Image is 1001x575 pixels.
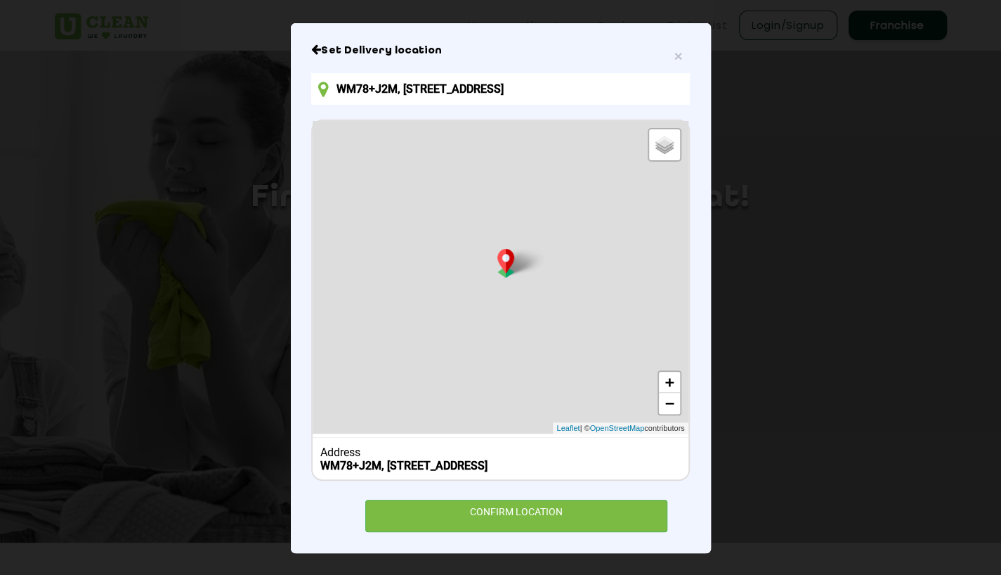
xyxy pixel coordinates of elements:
[556,422,580,434] a: Leaflet
[320,446,681,459] div: Address
[365,500,668,531] div: CONFIRM LOCATION
[649,129,680,160] a: Layers
[553,422,688,434] div: | © contributors
[659,393,680,414] a: Zoom out
[311,73,689,105] input: Enter location
[659,372,680,393] a: Zoom in
[589,422,644,434] a: OpenStreetMap
[320,459,488,472] b: WM78+J2M, [STREET_ADDRESS]
[311,44,689,58] h6: Close
[674,48,682,64] span: ×
[674,49,682,63] button: Close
